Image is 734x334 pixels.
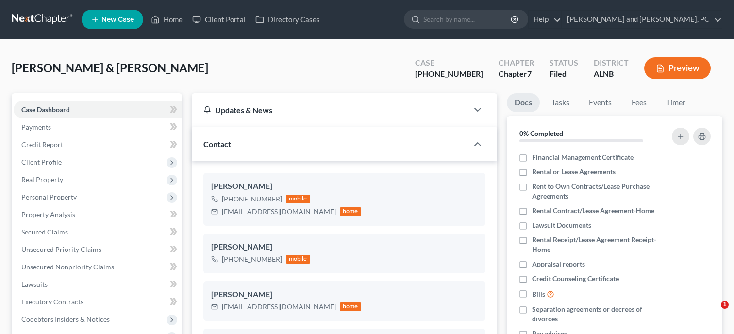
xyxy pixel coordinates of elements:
[211,181,478,192] div: [PERSON_NAME]
[21,228,68,236] span: Secured Claims
[286,195,310,203] div: mobile
[623,93,654,112] a: Fees
[222,207,336,217] div: [EMAIL_ADDRESS][DOMAIN_NAME]
[550,57,578,68] div: Status
[721,301,729,309] span: 1
[340,302,361,311] div: home
[594,68,629,80] div: ALNB
[14,118,182,136] a: Payments
[21,193,77,201] span: Personal Property
[532,152,634,162] span: Financial Management Certificate
[507,93,540,112] a: Docs
[532,304,660,324] span: Separation agreements or decrees of divorces
[532,274,619,284] span: Credit Counseling Certificate
[499,57,534,68] div: Chapter
[644,57,711,79] button: Preview
[203,105,456,115] div: Updates & News
[415,68,483,80] div: [PHONE_NUMBER]
[581,93,619,112] a: Events
[14,293,182,311] a: Executory Contracts
[203,139,231,149] span: Contact
[101,16,134,23] span: New Case
[14,276,182,293] a: Lawsuits
[222,254,282,264] div: [PHONE_NUMBER]
[527,69,532,78] span: 7
[21,123,51,131] span: Payments
[21,105,70,114] span: Case Dashboard
[14,223,182,241] a: Secured Claims
[594,57,629,68] div: District
[499,68,534,80] div: Chapter
[146,11,187,28] a: Home
[14,136,182,153] a: Credit Report
[14,206,182,223] a: Property Analysis
[21,245,101,253] span: Unsecured Priority Claims
[211,289,478,301] div: [PERSON_NAME]
[532,259,585,269] span: Appraisal reports
[211,241,478,253] div: [PERSON_NAME]
[222,302,336,312] div: [EMAIL_ADDRESS][DOMAIN_NAME]
[532,220,591,230] span: Lawsuit Documents
[519,129,563,137] strong: 0% Completed
[286,255,310,264] div: mobile
[21,315,110,323] span: Codebtors Insiders & Notices
[14,101,182,118] a: Case Dashboard
[187,11,250,28] a: Client Portal
[532,206,654,216] span: Rental Contract/Lease Agreement-Home
[529,11,561,28] a: Help
[415,57,483,68] div: Case
[21,280,48,288] span: Lawsuits
[701,301,724,324] iframe: Intercom live chat
[14,258,182,276] a: Unsecured Nonpriority Claims
[532,235,660,254] span: Rental Receipt/Lease Agreement Receipt-Home
[21,175,63,184] span: Real Property
[21,298,83,306] span: Executory Contracts
[658,93,693,112] a: Timer
[21,140,63,149] span: Credit Report
[21,158,62,166] span: Client Profile
[562,11,722,28] a: [PERSON_NAME] and [PERSON_NAME], PC
[21,210,75,218] span: Property Analysis
[21,263,114,271] span: Unsecured Nonpriority Claims
[423,10,512,28] input: Search by name...
[340,207,361,216] div: home
[544,93,577,112] a: Tasks
[532,289,545,299] span: Bills
[532,167,616,177] span: Rental or Lease Agreements
[14,241,182,258] a: Unsecured Priority Claims
[532,182,660,201] span: Rent to Own Contracts/Lease Purchase Agreements
[222,194,282,204] div: [PHONE_NUMBER]
[550,68,578,80] div: Filed
[12,61,208,75] span: [PERSON_NAME] & [PERSON_NAME]
[250,11,325,28] a: Directory Cases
